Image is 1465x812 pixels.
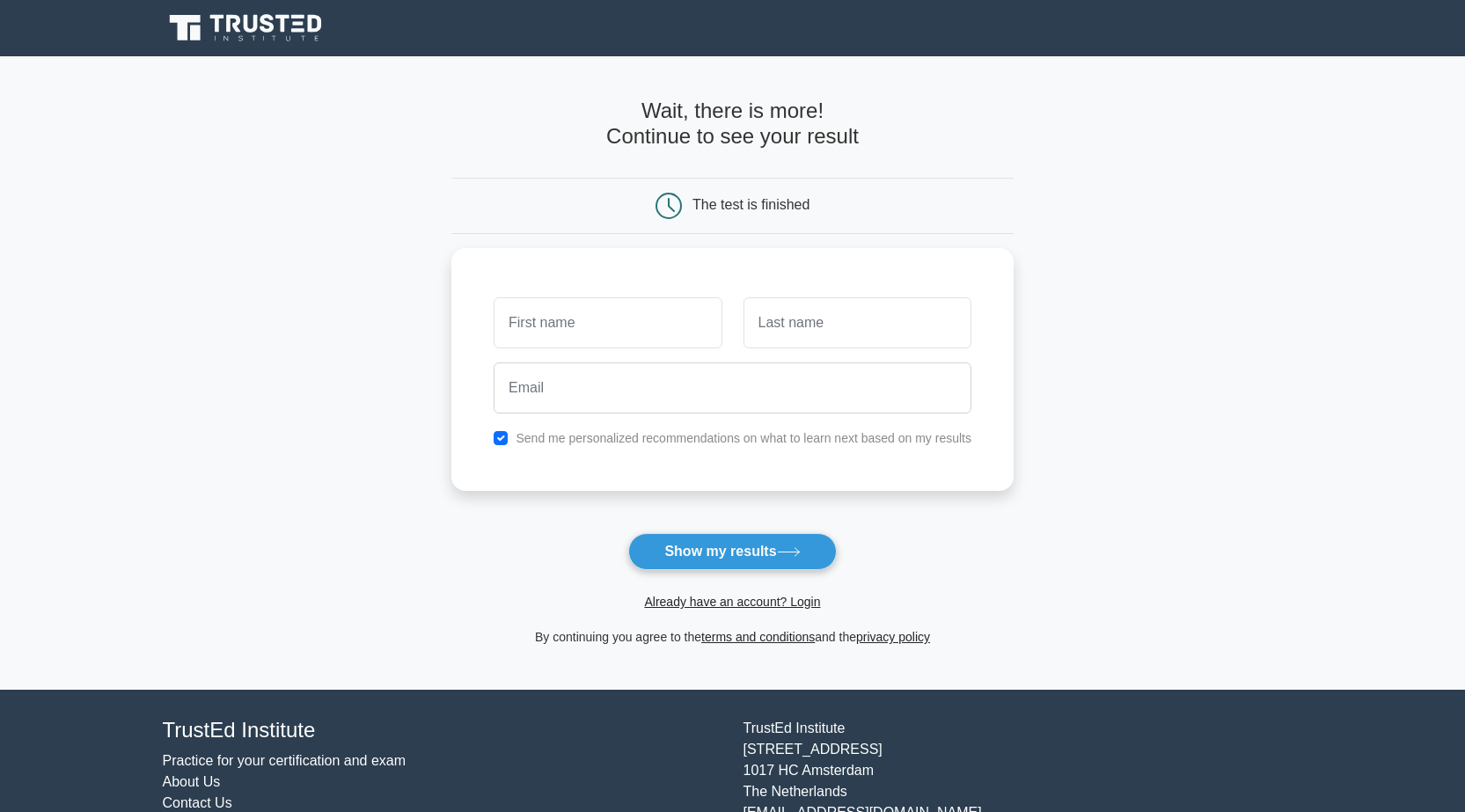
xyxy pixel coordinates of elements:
a: terms and conditions [701,630,815,644]
input: Last name [743,297,971,348]
a: Practice for your certification and exam [163,753,407,768]
a: About Us [163,774,221,789]
label: Send me personalized recommendations on what to learn next based on my results [516,431,971,445]
a: Already have an account? Login [644,595,820,609]
a: Contact Us [163,795,232,810]
h4: TrustEd Institute [163,718,722,743]
div: The test is finished [692,197,809,212]
a: privacy policy [856,630,930,644]
h4: Wait, there is more! Continue to see your result [451,99,1014,150]
div: By continuing you agree to the and the [441,626,1024,647]
input: First name [494,297,722,348]
input: Email [494,362,971,413]
button: Show my results [628,533,836,570]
